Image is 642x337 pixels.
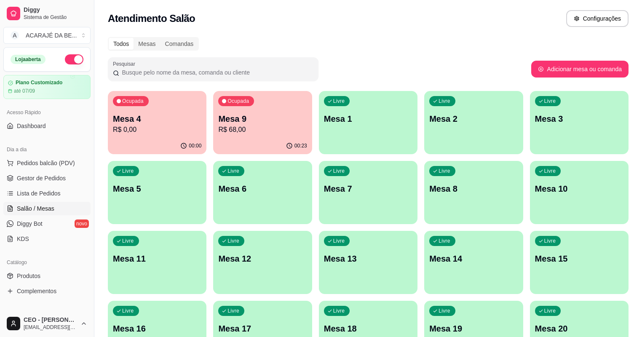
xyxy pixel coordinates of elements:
[535,253,623,265] p: Mesa 15
[3,256,91,269] div: Catálogo
[213,161,312,224] button: LivreMesa 6
[424,161,523,224] button: LivreMesa 8
[218,125,307,135] p: R$ 68,00
[3,187,91,200] a: Lista de Pedidos
[324,323,412,334] p: Mesa 18
[544,168,556,174] p: Livre
[3,202,91,215] a: Salão / Mesas
[429,253,518,265] p: Mesa 14
[113,113,201,125] p: Mesa 4
[122,98,144,104] p: Ocupada
[535,113,623,125] p: Mesa 3
[17,287,56,295] span: Complementos
[218,113,307,125] p: Mesa 9
[439,168,450,174] p: Livre
[3,217,91,230] a: Diggy Botnovo
[218,323,307,334] p: Mesa 17
[213,91,312,154] button: OcupadaMesa 9R$ 68,0000:23
[319,91,417,154] button: LivreMesa 1
[324,183,412,195] p: Mesa 7
[24,6,87,14] span: Diggy
[24,14,87,21] span: Sistema de Gestão
[3,27,91,44] button: Select a team
[108,231,206,294] button: LivreMesa 11
[544,98,556,104] p: Livre
[3,269,91,283] a: Produtos
[119,68,313,77] input: Pesquisar
[3,3,91,24] a: DiggySistema de Gestão
[531,61,629,78] button: Adicionar mesa ou comanda
[439,308,450,314] p: Livre
[122,308,134,314] p: Livre
[16,80,62,86] article: Plano Customizado
[319,161,417,224] button: LivreMesa 7
[213,231,312,294] button: LivreMesa 12
[530,161,629,224] button: LivreMesa 10
[333,98,345,104] p: Livre
[160,38,198,50] div: Comandas
[113,253,201,265] p: Mesa 11
[227,98,249,104] p: Ocupada
[3,232,91,246] a: KDS
[3,313,91,334] button: CEO - [PERSON_NAME][EMAIL_ADDRESS][DOMAIN_NAME]
[424,91,523,154] button: LivreMesa 2
[3,156,91,170] button: Pedidos balcão (PDV)
[108,91,206,154] button: OcupadaMesa 4R$ 0,0000:00
[17,174,66,182] span: Gestor de Pedidos
[17,235,29,243] span: KDS
[227,168,239,174] p: Livre
[3,143,91,156] div: Dia a dia
[544,308,556,314] p: Livre
[17,204,54,213] span: Salão / Mesas
[122,168,134,174] p: Livre
[333,168,345,174] p: Livre
[294,142,307,149] p: 00:23
[17,189,61,198] span: Lista de Pedidos
[535,183,623,195] p: Mesa 10
[429,183,518,195] p: Mesa 8
[566,10,629,27] button: Configurações
[11,55,45,64] div: Loja aberta
[3,75,91,99] a: Plano Customizadoaté 07/09
[227,238,239,244] p: Livre
[530,231,629,294] button: LivreMesa 15
[333,238,345,244] p: Livre
[439,238,450,244] p: Livre
[3,171,91,185] a: Gestor de Pedidos
[544,238,556,244] p: Livre
[17,122,46,130] span: Dashboard
[3,284,91,298] a: Complementos
[24,324,77,331] span: [EMAIL_ADDRESS][DOMAIN_NAME]
[17,159,75,167] span: Pedidos balcão (PDV)
[218,183,307,195] p: Mesa 6
[324,253,412,265] p: Mesa 13
[439,98,450,104] p: Livre
[108,161,206,224] button: LivreMesa 5
[113,60,138,67] label: Pesquisar
[17,219,43,228] span: Diggy Bot
[26,31,77,40] div: ACARAJÉ DA BE ...
[65,54,83,64] button: Alterar Status
[11,31,19,40] span: A
[189,142,201,149] p: 00:00
[134,38,160,50] div: Mesas
[424,231,523,294] button: LivreMesa 14
[113,125,201,135] p: R$ 0,00
[122,238,134,244] p: Livre
[429,113,518,125] p: Mesa 2
[17,272,40,280] span: Produtos
[113,183,201,195] p: Mesa 5
[333,308,345,314] p: Livre
[429,323,518,334] p: Mesa 19
[530,91,629,154] button: LivreMesa 3
[108,12,195,25] h2: Atendimento Salão
[113,323,201,334] p: Mesa 16
[324,113,412,125] p: Mesa 1
[3,106,91,119] div: Acesso Rápido
[3,119,91,133] a: Dashboard
[218,253,307,265] p: Mesa 12
[319,231,417,294] button: LivreMesa 13
[14,88,35,94] article: até 07/09
[24,316,77,324] span: CEO - [PERSON_NAME]
[109,38,134,50] div: Todos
